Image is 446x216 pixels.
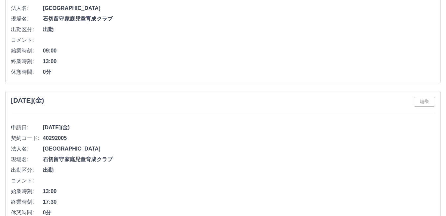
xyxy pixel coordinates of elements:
[43,198,435,206] span: 17:30
[43,47,435,55] span: 09:00
[11,145,43,153] span: 法人名:
[43,134,435,142] span: 40292005
[11,68,43,76] span: 休憩時間:
[43,156,435,163] span: 石切留守家庭児童育成クラブ
[11,26,43,34] span: 出勤区分:
[43,15,435,23] span: 石切留守家庭児童育成クラブ
[11,198,43,206] span: 終業時刻:
[11,166,43,174] span: 出勤区分:
[11,47,43,55] span: 始業時刻:
[11,97,44,104] h3: [DATE](金)
[11,4,43,12] span: 法人名:
[43,57,435,65] span: 13:00
[11,156,43,163] span: 現場名:
[43,4,435,12] span: [GEOGRAPHIC_DATA]
[11,15,43,23] span: 現場名:
[43,187,435,195] span: 13:00
[11,124,43,132] span: 申請日:
[11,57,43,65] span: 終業時刻:
[43,145,435,153] span: [GEOGRAPHIC_DATA]
[43,26,435,34] span: 出勤
[11,177,43,185] span: コメント:
[11,36,43,44] span: コメント:
[43,124,435,132] span: [DATE](金)
[43,68,435,76] span: 0分
[11,134,43,142] span: 契約コード:
[11,187,43,195] span: 始業時刻:
[43,166,435,174] span: 出勤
